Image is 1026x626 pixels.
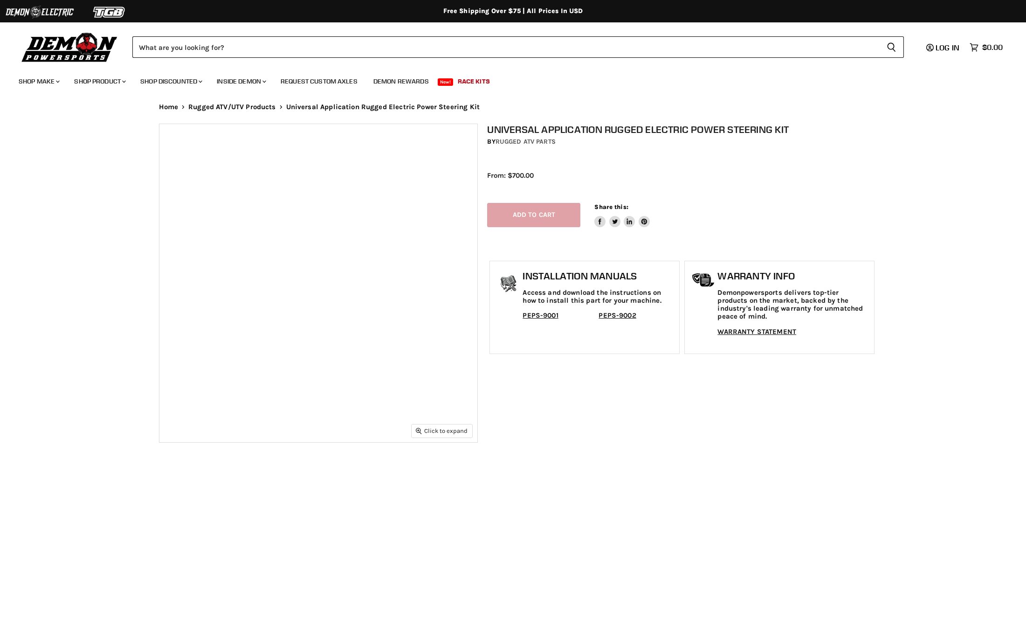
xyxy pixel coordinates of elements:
a: $0.00 [965,41,1007,54]
h1: Warranty Info [717,271,869,282]
a: PEPS-9001 [523,311,558,320]
img: TGB Logo 2 [75,3,145,21]
a: Inside Demon [210,72,272,91]
a: Log in [922,43,965,52]
form: Product [132,36,904,58]
a: Request Custom Axles [274,72,365,91]
a: PEPS-9002 [599,311,636,320]
a: Rugged ATV/UTV Products [188,103,275,111]
a: Home [159,103,179,111]
img: install_manual-icon.png [497,273,520,296]
img: Demon Electric Logo 2 [5,3,75,21]
h1: Installation Manuals [523,271,675,282]
a: Race Kits [451,72,497,91]
button: Universal Application Rugged Electric Power Steering Kit thumbnail [237,451,274,487]
a: Shop Make [12,72,65,91]
span: Log in [936,43,959,52]
a: Shop Discounted [133,72,208,91]
input: Search [132,36,879,58]
button: Click to expand [412,424,472,437]
h1: Universal Application Rugged Electric Power Steering Kit [487,124,877,135]
a: Rugged ATV Parts [496,138,556,146]
a: Demon Rewards [366,72,436,91]
p: Demonpowersports delivers top-tier products on the market, backed by the industry's leading warra... [717,289,869,321]
a: Shop Product [67,72,131,91]
nav: Breadcrumbs [140,103,886,111]
span: New! [438,78,454,86]
ul: Main menu [12,68,1000,91]
img: Demon Powersports [19,30,121,63]
button: Universal Application Rugged Electric Power Steering Kit thumbnail [198,451,234,487]
span: Share this: [594,203,628,210]
span: Universal Application Rugged Electric Power Steering Kit [286,103,480,111]
img: warranty-icon.png [692,273,715,287]
span: From: $700.00 [487,171,534,180]
button: Search [879,36,904,58]
span: $0.00 [982,43,1003,52]
p: Access and download the instructions on how to install this part for your machine. [523,289,675,305]
div: Free Shipping Over $75 | All Prices In USD [140,7,886,15]
aside: Share this: [594,203,650,228]
button: Universal Application Rugged Electric Power Steering Kit thumbnail [158,451,195,487]
span: Click to expand [416,427,468,434]
a: WARRANTY STATEMENT [717,327,796,336]
div: by [487,137,877,147]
